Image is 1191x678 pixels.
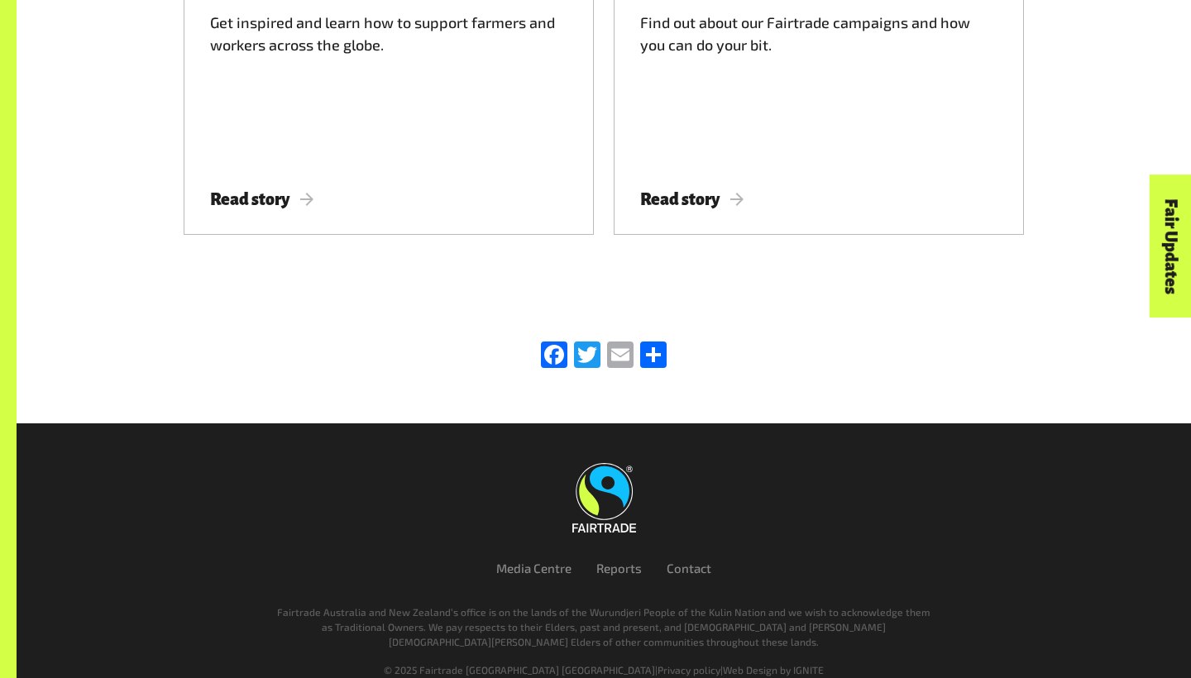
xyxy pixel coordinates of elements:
[658,664,720,676] a: Privacy policy
[210,190,313,208] span: Read story
[210,12,567,160] div: Get inspired and learn how to support farmers and workers across the globe.
[596,561,642,575] a: Reports
[723,664,824,676] a: Web Design by IGNITE
[496,561,572,575] a: Media Centre
[538,341,571,370] a: Facebook
[640,190,744,208] span: Read story
[571,341,604,370] a: Twitter
[667,561,711,575] a: Contact
[572,463,636,532] img: Fairtrade Australia New Zealand logo
[106,662,1102,677] div: | |
[637,341,670,370] a: Teilen
[640,12,997,160] div: Find out about our Fairtrade campaigns and how you can do your bit.
[384,664,655,676] span: © 2025 Fairtrade [GEOGRAPHIC_DATA] [GEOGRAPHIC_DATA]
[275,604,933,649] p: Fairtrade Australia and New Zealand’s office is on the lands of the Wurundjeri People of the Kuli...
[604,341,637,370] a: Email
